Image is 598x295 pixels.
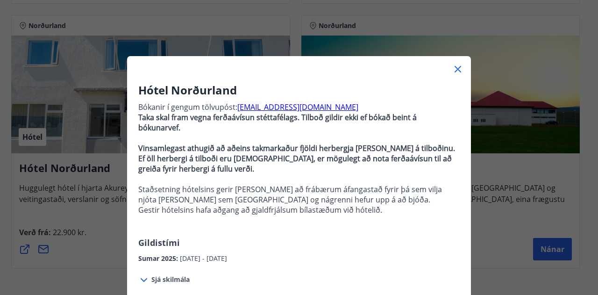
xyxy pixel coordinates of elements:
[138,112,417,133] strong: Taka skal fram vegna ferðaávísun stéttafélags. Tilboð gildir ekki ef bókað beint á bókunarvef.
[151,275,190,284] span: Sjá skilmála
[138,254,180,263] span: Sumar 2025 :
[138,143,455,174] strong: Vinsamlegast athugið að aðeins takmarkaður fjöldi herbergja [PERSON_NAME] á tilboðinu. Ef öll her...
[138,102,460,112] p: Bókanir í gengum tölvupóst:
[237,102,358,112] a: [EMAIL_ADDRESS][DOMAIN_NAME]
[138,237,180,248] span: Gildistími
[138,184,460,205] p: Staðsetning hótelsins gerir [PERSON_NAME] að frábærum áfangastað fyrir þá sem vilja njóta [PERSON...
[138,82,460,98] h3: Hótel Norðurland
[138,205,460,215] p: Gestir hótelsins hafa aðgang að gjaldfrjálsum bílastæðum við hótelið.
[180,254,227,263] span: [DATE] - [DATE]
